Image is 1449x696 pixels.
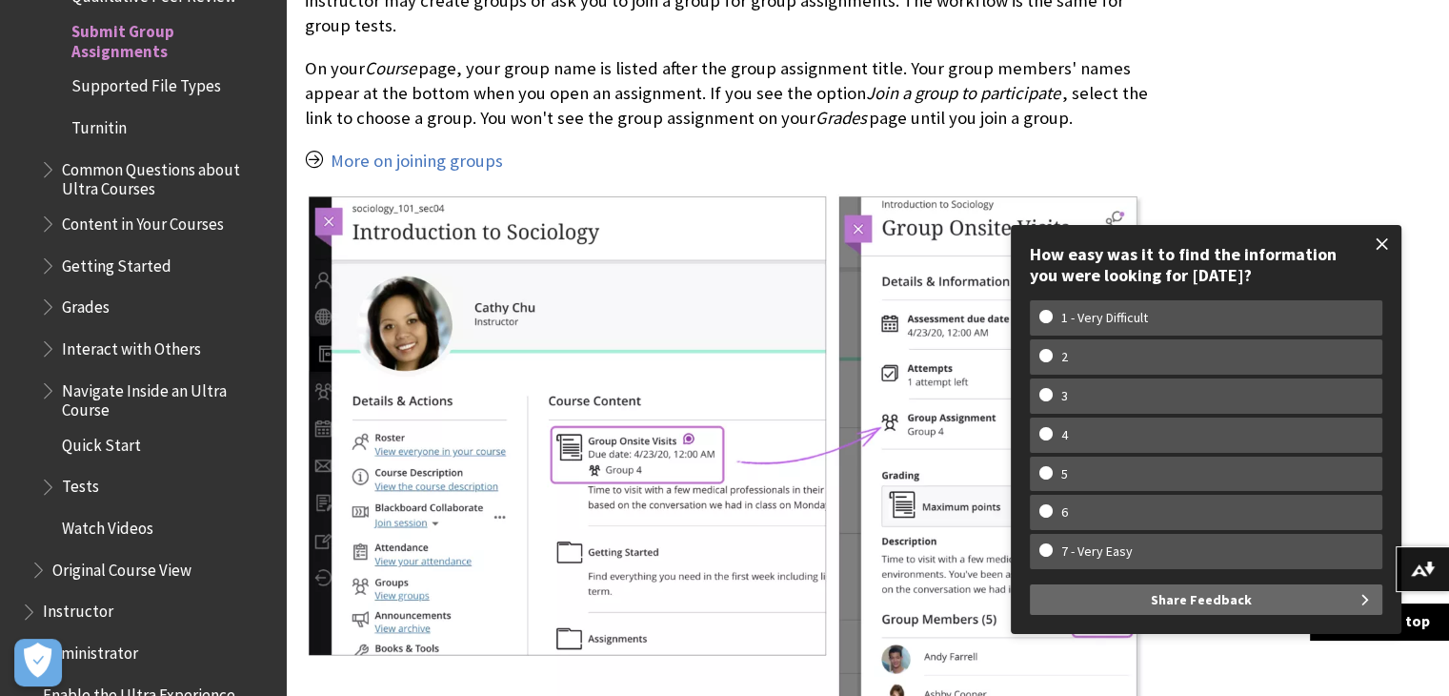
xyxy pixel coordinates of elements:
button: Share Feedback [1030,584,1382,615]
span: Supported File Types [71,71,221,96]
span: Quick Start [62,429,141,455]
p: On your page, your group name is listed after the group assignment title. Your group members' nam... [305,56,1148,132]
span: Interact with Others [62,333,201,358]
span: Original Course View [52,554,191,580]
button: Open Preferences [14,639,62,686]
span: Navigate Inside an Ultra Course [62,375,272,420]
div: How easy was it to find the information you were looking for [DATE]? [1030,244,1382,285]
span: Grades [815,107,867,129]
span: Tests [62,471,99,497]
span: Submit Group Assignments [71,16,272,61]
span: Common Questions about Ultra Courses [62,154,272,198]
w-span: 6 [1039,504,1090,521]
span: Content in Your Courses [62,208,224,234]
w-span: 4 [1039,427,1090,443]
w-span: 7 - Very Easy [1039,543,1155,560]
span: Administrator [43,637,138,663]
span: Watch Videos [62,512,153,538]
span: Share Feedback [1151,584,1252,615]
span: Getting Started [62,250,171,276]
span: Instructor [43,596,113,622]
span: Join a group to participate [866,82,1060,104]
w-span: 2 [1039,349,1090,365]
w-span: 1 - Very Difficult [1039,310,1170,326]
span: Course [365,57,416,79]
a: More on joining groups [331,150,503,173]
span: Turnitin [71,112,127,137]
w-span: 3 [1039,388,1090,404]
span: Grades [62,291,110,317]
w-span: 5 [1039,466,1090,482]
